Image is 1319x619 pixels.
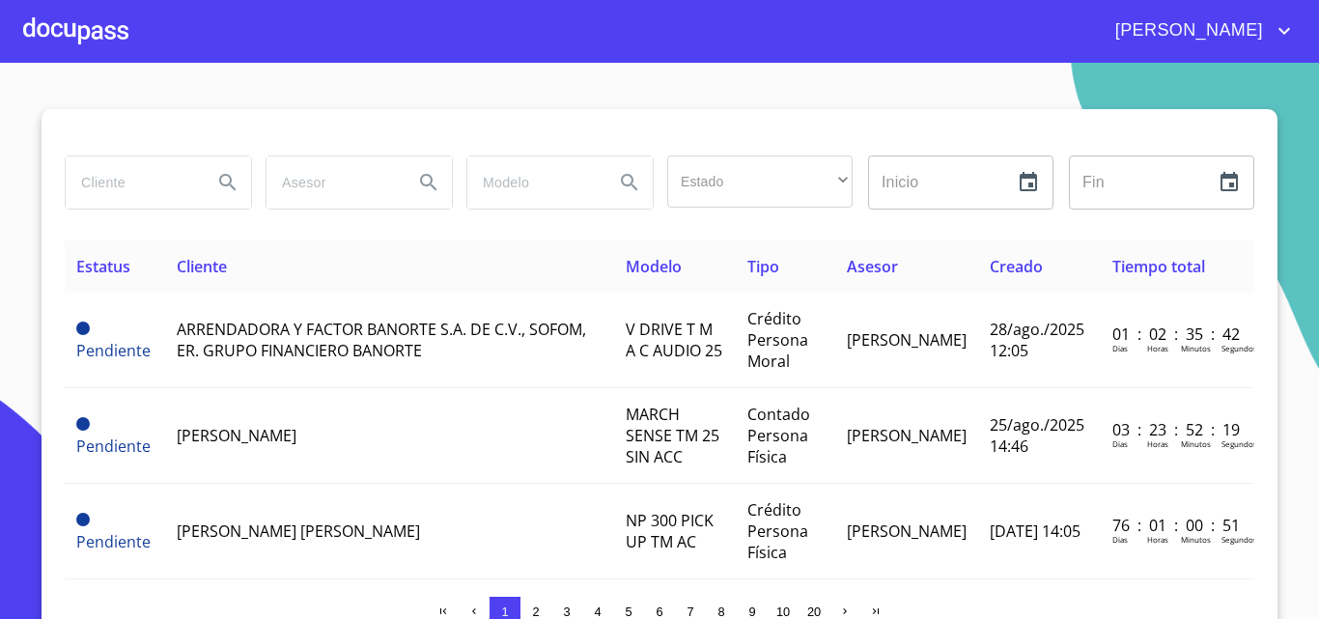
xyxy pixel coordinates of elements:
button: Search [606,159,653,206]
span: Creado [990,256,1043,277]
button: account of current user [1101,15,1296,46]
span: [DATE] 14:05 [990,521,1080,542]
span: Contado Persona Física [747,404,810,467]
span: Estatus [76,256,130,277]
span: Pendiente [76,322,90,335]
span: NP 300 PICK UP TM AC [626,510,714,552]
p: Horas [1147,534,1168,545]
span: Crédito Persona Física [747,499,808,563]
span: Pendiente [76,417,90,431]
span: [PERSON_NAME] [847,425,967,446]
span: Modelo [626,256,682,277]
p: Horas [1147,438,1168,449]
span: [PERSON_NAME] [PERSON_NAME] [177,521,420,542]
span: Pendiente [76,531,151,552]
span: V DRIVE T M A C AUDIO 25 [626,319,722,361]
p: Minutos [1181,438,1211,449]
span: 10 [776,605,790,619]
p: 01 : 02 : 35 : 42 [1112,324,1243,345]
span: 5 [625,605,631,619]
span: 3 [563,605,570,619]
p: Segundos [1221,534,1257,545]
p: Dias [1112,438,1128,449]
span: [PERSON_NAME] [1101,15,1273,46]
span: 9 [748,605,755,619]
span: Asesor [847,256,898,277]
span: 6 [656,605,662,619]
input: search [267,156,398,209]
input: search [467,156,599,209]
button: Search [205,159,251,206]
span: ARRENDADORA Y FACTOR BANORTE S.A. DE C.V., SOFOM, ER. GRUPO FINANCIERO BANORTE [177,319,586,361]
span: 7 [687,605,693,619]
p: Dias [1112,343,1128,353]
span: MARCH SENSE TM 25 SIN ACC [626,404,719,467]
span: 25/ago./2025 14:46 [990,414,1084,457]
span: Pendiente [76,436,151,457]
span: Crédito Persona Moral [747,308,808,372]
span: Tipo [747,256,779,277]
p: Segundos [1221,343,1257,353]
p: Dias [1112,534,1128,545]
span: Tiempo total [1112,256,1205,277]
span: 2 [532,605,539,619]
span: 1 [501,605,508,619]
p: Minutos [1181,343,1211,353]
span: Pendiente [76,340,151,361]
p: 76 : 01 : 00 : 51 [1112,515,1243,536]
span: [PERSON_NAME] [177,425,296,446]
span: Pendiente [76,513,90,526]
span: 28/ago./2025 12:05 [990,319,1084,361]
button: Search [406,159,452,206]
p: Horas [1147,343,1168,353]
span: Cliente [177,256,227,277]
span: 20 [807,605,821,619]
p: Segundos [1221,438,1257,449]
input: search [66,156,197,209]
div: ​ [667,155,853,208]
p: Minutos [1181,534,1211,545]
span: 8 [717,605,724,619]
span: [PERSON_NAME] [847,329,967,351]
span: 4 [594,605,601,619]
p: 03 : 23 : 52 : 19 [1112,419,1243,440]
span: [PERSON_NAME] [847,521,967,542]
